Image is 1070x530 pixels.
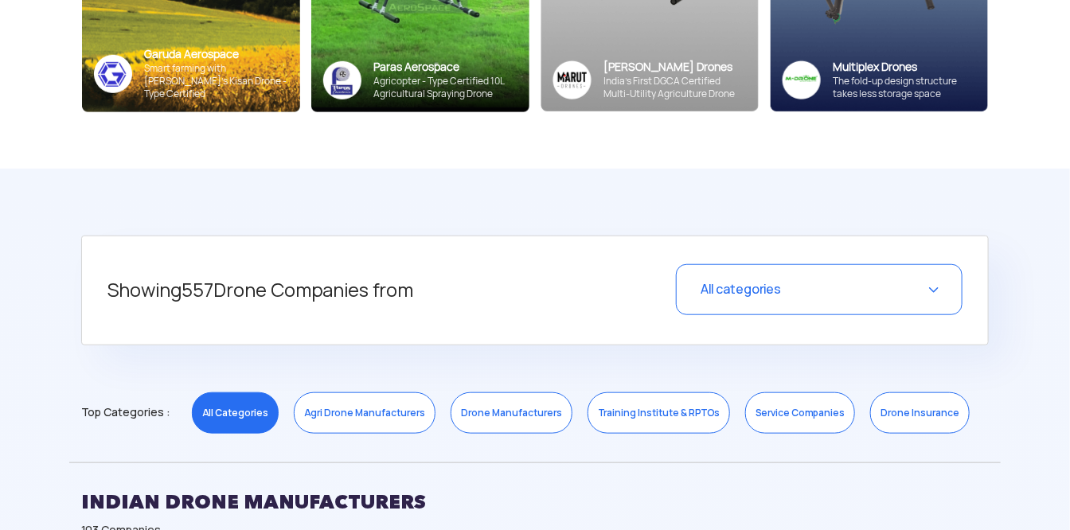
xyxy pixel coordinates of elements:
img: Group%2036313.png [553,60,592,99]
a: Training Institute & RPTOs [588,392,730,434]
div: The fold-up design structure takes less storage space [833,75,976,100]
a: Service Companies [745,392,855,434]
div: Paras Aerospace [373,60,517,75]
div: India’s First DGCA Certified Multi-Utility Agriculture Drone [603,75,747,100]
div: Agricopter - Type Certified 10L Agricultural Spraying Drone [373,75,517,100]
a: Drone Manufacturers [451,392,572,434]
img: ic_garuda_sky.png [94,55,132,93]
div: Multiplex Drones [833,60,976,75]
h5: Showing Drone Companies from [107,264,578,317]
a: Drone Insurance [870,392,970,434]
span: All categories [701,281,781,298]
span: Top Categories : [81,399,170,425]
div: Garuda Aerospace [144,47,288,62]
span: 557 [182,278,213,302]
div: Smart farming with [PERSON_NAME]’s Kisan Drone - Type Certified [144,62,288,100]
div: [PERSON_NAME] Drones [603,60,747,75]
img: ic_multiplex_sky.png [782,60,821,99]
h2: INDIAN DRONE MANUFACTURERS [81,482,989,522]
a: Agri Drone Manufacturers [294,392,435,434]
img: paras-logo-banner.png [323,61,361,99]
a: All Categories [192,392,279,434]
